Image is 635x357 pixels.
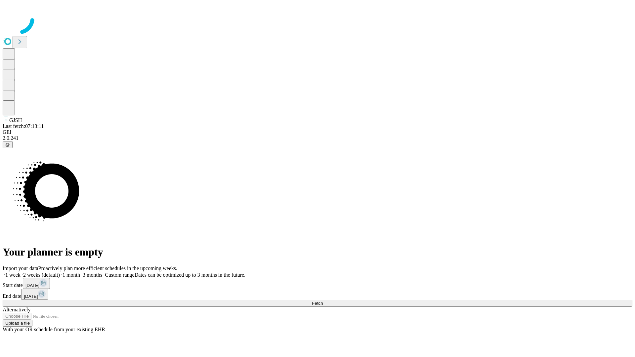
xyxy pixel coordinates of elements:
[25,283,39,288] span: [DATE]
[5,142,10,147] span: @
[9,117,22,123] span: GJSH
[38,265,177,271] span: Proactively plan more efficient schedules in the upcoming weeks.
[3,320,32,327] button: Upload a file
[24,294,38,299] span: [DATE]
[3,300,632,307] button: Fetch
[3,278,632,289] div: Start date
[3,129,632,135] div: GEI
[83,272,102,278] span: 3 months
[135,272,245,278] span: Dates can be optimized up to 3 months in the future.
[312,301,323,306] span: Fetch
[23,272,60,278] span: 2 weeks (default)
[3,246,632,258] h1: Your planner is empty
[3,327,105,332] span: With your OR schedule from your existing EHR
[3,123,44,129] span: Last fetch: 07:13:11
[3,289,632,300] div: End date
[3,141,13,148] button: @
[3,135,632,141] div: 2.0.241
[3,265,38,271] span: Import your data
[63,272,80,278] span: 1 month
[105,272,134,278] span: Custom range
[21,289,48,300] button: [DATE]
[3,307,30,312] span: Alternatively
[5,272,21,278] span: 1 week
[23,278,50,289] button: [DATE]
